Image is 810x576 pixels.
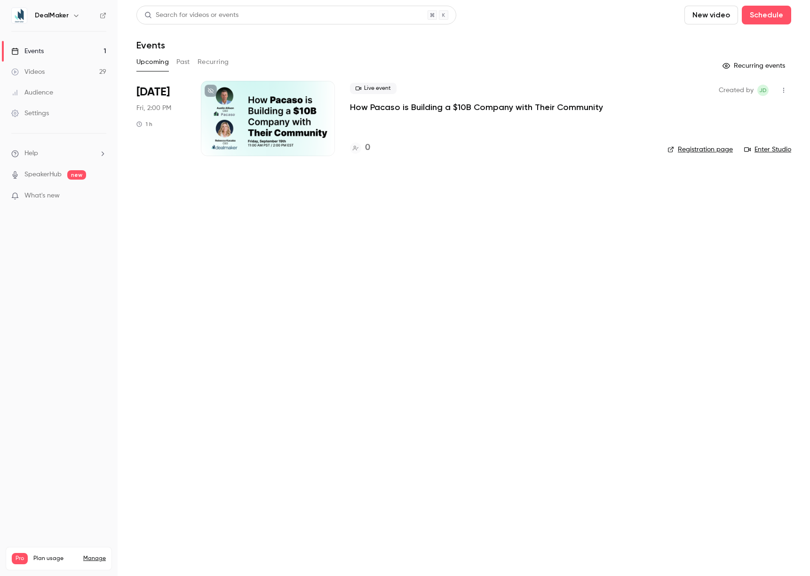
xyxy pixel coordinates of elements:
span: Created by [719,85,754,96]
div: 1 h [136,120,152,128]
li: help-dropdown-opener [11,149,106,158]
a: Enter Studio [744,145,791,154]
a: Manage [83,555,106,562]
h4: 0 [365,142,370,154]
h6: DealMaker [35,11,69,20]
span: What's new [24,191,60,201]
img: DealMaker [12,8,27,23]
button: Recurring [198,55,229,70]
div: Search for videos or events [144,10,238,20]
span: new [67,170,86,180]
span: [DATE] [136,85,170,100]
a: 0 [350,142,370,154]
div: Audience [11,88,53,97]
span: Jacob Downey [757,85,769,96]
span: JD [759,85,767,96]
div: Events [11,47,44,56]
span: Fri, 2:00 PM [136,103,171,113]
button: Past [176,55,190,70]
a: How Pacaso is Building a $10B Company with Their Community [350,102,603,113]
span: Pro [12,553,28,564]
button: New video [684,6,738,24]
button: Recurring events [718,58,791,73]
button: Schedule [742,6,791,24]
span: Help [24,149,38,158]
button: Upcoming [136,55,169,70]
span: Live event [350,83,397,94]
div: Sep 19 Fri, 2:00 PM (America/Toronto) [136,81,186,156]
a: SpeakerHub [24,170,62,180]
div: Videos [11,67,45,77]
div: Settings [11,109,49,118]
a: Registration page [667,145,733,154]
h1: Events [136,39,165,51]
span: Plan usage [33,555,78,562]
